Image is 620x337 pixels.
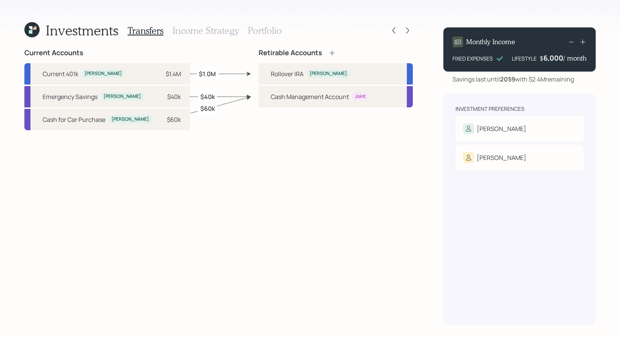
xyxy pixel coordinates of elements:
div: 6,000 [543,53,563,62]
div: LIFESTYLE [512,54,537,62]
h3: Portfolio [248,25,282,36]
h3: Transfers [128,25,163,36]
div: [PERSON_NAME] [112,116,149,123]
div: $60k [167,115,181,124]
div: Cash Management Account [271,92,349,101]
div: $40k [167,92,181,101]
div: [PERSON_NAME] [477,124,526,133]
b: 2059 [500,75,515,83]
div: [PERSON_NAME] [104,93,141,100]
div: [PERSON_NAME] [85,70,122,77]
h3: Income Strategy [173,25,239,36]
label: $40k [200,92,215,101]
label: $60k [200,104,215,113]
h1: Investments [46,22,118,38]
div: FIXED EXPENSES [452,54,493,62]
label: $1.0M [199,69,216,78]
div: Cash for Car Purchase [43,115,105,124]
div: Savings last until with $2.4M remaining [452,75,574,84]
div: Emergency Savings [43,92,97,101]
div: Rollover IRA [271,69,304,78]
h4: / month [563,54,586,62]
div: Joint [355,93,366,100]
div: $1.4M [166,69,181,78]
div: [PERSON_NAME] [477,153,526,162]
h4: Current Accounts [24,49,83,57]
div: Current 401k [43,69,78,78]
div: Investment Preferences [455,105,524,113]
div: [PERSON_NAME] [310,70,347,77]
h4: Retirable Accounts [259,49,322,57]
h4: Monthly Income [466,38,515,46]
h4: $ [540,54,543,62]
